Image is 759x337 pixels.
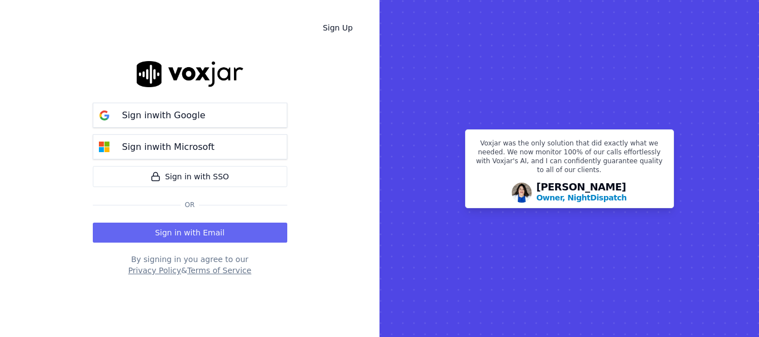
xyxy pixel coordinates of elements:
a: Sign Up [314,18,362,38]
p: Owner, NightDispatch [536,192,627,203]
div: By signing in you agree to our & [93,254,287,276]
p: Sign in with Microsoft [122,140,214,154]
button: Terms of Service [187,265,251,276]
button: Sign inwith Microsoft [93,134,287,159]
button: Sign inwith Google [93,103,287,128]
img: google Sign in button [93,104,116,127]
button: Sign in with Email [93,223,287,243]
img: microsoft Sign in button [93,136,116,158]
img: logo [137,61,243,87]
button: Privacy Policy [128,265,181,276]
a: Sign in with SSO [93,166,287,187]
p: Sign in with Google [122,109,206,122]
span: Or [181,200,199,209]
p: Voxjar was the only solution that did exactly what we needed. We now monitor 100% of our calls ef... [472,139,667,179]
div: [PERSON_NAME] [536,182,627,203]
img: Avatar [512,183,532,203]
